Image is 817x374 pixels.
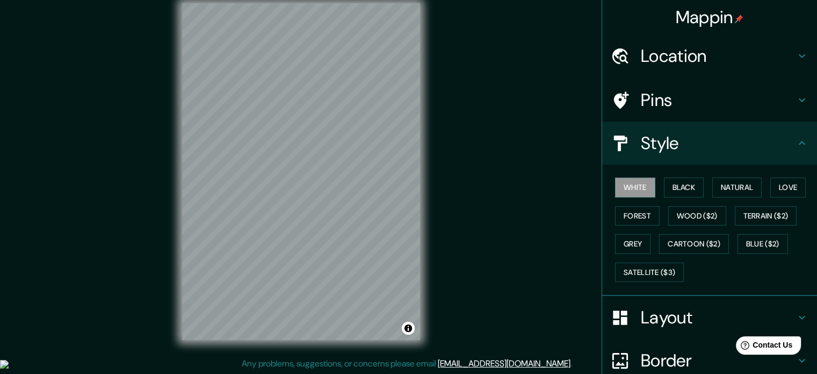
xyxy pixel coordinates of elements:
h4: Pins [641,89,796,111]
div: Pins [602,79,817,122]
button: Wood ($2) [668,206,726,226]
button: Love [770,178,806,197]
div: Style [602,122,817,165]
div: Location [602,34,817,77]
h4: Mappin [676,6,744,28]
div: . [574,357,576,370]
h4: Style [641,132,796,154]
button: Blue ($2) [738,234,788,254]
button: White [615,178,655,197]
button: Terrain ($2) [735,206,797,226]
iframe: Help widget launcher [721,332,805,362]
button: Satellite ($3) [615,263,684,283]
button: Cartoon ($2) [659,234,729,254]
div: . [572,357,574,370]
button: Black [664,178,704,197]
canvas: Map [182,3,420,340]
h4: Location [641,45,796,67]
h4: Layout [641,307,796,328]
button: Forest [615,206,660,226]
p: Any problems, suggestions, or concerns please email . [242,357,572,370]
button: Grey [615,234,650,254]
img: pin-icon.png [735,15,743,23]
div: Layout [602,296,817,339]
h4: Border [641,350,796,371]
a: [EMAIL_ADDRESS][DOMAIN_NAME] [438,358,570,369]
button: Natural [712,178,762,197]
button: Toggle attribution [402,322,415,335]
